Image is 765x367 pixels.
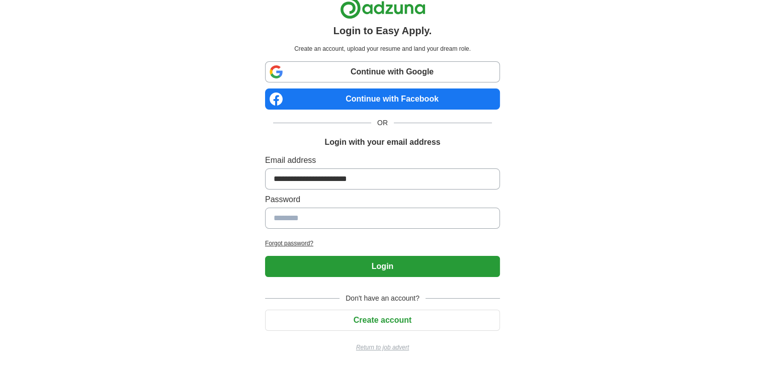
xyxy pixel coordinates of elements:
[265,239,500,248] a: Forgot password?
[265,154,500,166] label: Email address
[333,23,432,38] h1: Login to Easy Apply.
[265,194,500,206] label: Password
[265,310,500,331] button: Create account
[324,136,440,148] h1: Login with your email address
[267,44,498,53] p: Create an account, upload your resume and land your dream role.
[339,293,426,304] span: Don't have an account?
[265,88,500,110] a: Continue with Facebook
[265,256,500,277] button: Login
[265,316,500,324] a: Create account
[265,61,500,82] a: Continue with Google
[371,118,394,128] span: OR
[265,343,500,352] a: Return to job advert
